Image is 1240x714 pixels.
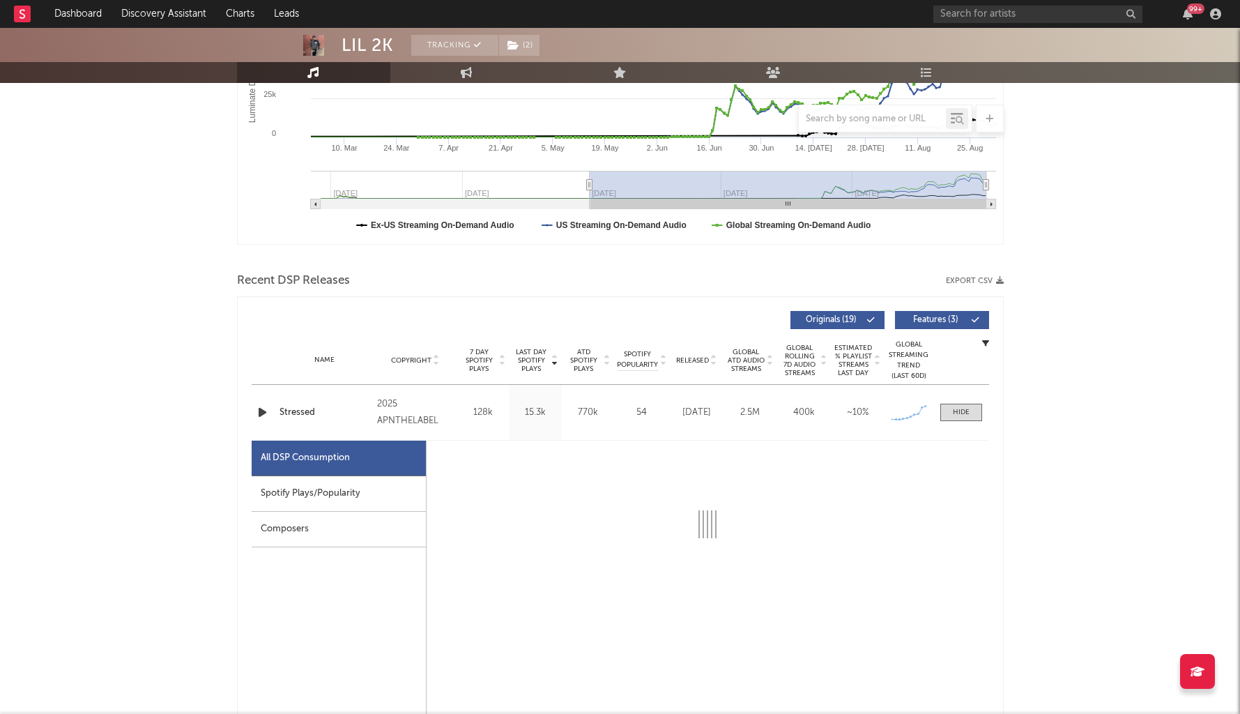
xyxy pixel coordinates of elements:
span: Released [676,356,709,365]
div: All DSP Consumption [252,441,426,476]
span: Copyright [391,356,431,365]
div: 2.5M [727,406,774,420]
span: Global ATD Audio Streams [727,348,765,373]
text: 11. Aug [905,144,931,152]
div: Global Streaming Trend (Last 60D) [888,340,930,381]
div: All DSP Consumption [261,450,350,466]
div: 770k [565,406,611,420]
text: 10. Mar [331,144,358,152]
div: 400k [781,406,827,420]
div: LIL 2K [342,35,394,56]
span: ATD Spotify Plays [565,348,602,373]
text: 19. May [591,144,619,152]
div: Name [280,355,371,365]
span: Features ( 3 ) [904,316,968,324]
div: Spotify Plays/Popularity [252,476,426,512]
span: ( 2 ) [498,35,540,56]
span: Global Rolling 7D Audio Streams [781,344,819,377]
div: [DATE] [673,406,720,420]
text: 5. May [541,144,565,152]
text: 7. Apr [438,144,459,152]
button: 99+ [1183,8,1193,20]
button: Export CSV [946,277,1004,285]
span: Recent DSP Releases [237,273,350,289]
span: Originals ( 19 ) [799,316,864,324]
text: 21. Apr [489,144,513,152]
div: Composers [252,512,426,547]
span: 7 Day Spotify Plays [461,348,498,373]
div: 128k [461,406,506,420]
button: Tracking [411,35,498,56]
text: 24. Mar [383,144,410,152]
button: (2) [499,35,539,56]
span: Estimated % Playlist Streams Last Day [834,344,873,377]
div: ~ 10 % [834,406,881,420]
text: 14. [DATE] [795,144,832,152]
text: Ex-US Streaming On-Demand Audio [371,220,514,230]
text: US Streaming On-Demand Audio [556,220,686,230]
text: 30. Jun [749,144,774,152]
div: 54 [618,406,666,420]
span: Spotify Popularity [617,349,658,370]
div: 2025 APNTHELABEL [377,396,453,430]
button: Originals(19) [790,311,885,329]
text: 16. Jun [696,144,721,152]
span: Last Day Spotify Plays [513,348,550,373]
text: 0 [271,129,275,137]
input: Search for artists [933,6,1142,23]
text: Global Streaming On-Demand Audio [726,220,871,230]
text: 25k [263,90,276,98]
text: 28. [DATE] [847,144,884,152]
button: Features(3) [895,311,989,329]
a: Stressed [280,406,371,420]
text: 25. Aug [956,144,982,152]
div: 15.3k [513,406,558,420]
div: 99 + [1187,3,1204,14]
text: 2. Jun [646,144,667,152]
input: Search by song name or URL [799,114,946,125]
